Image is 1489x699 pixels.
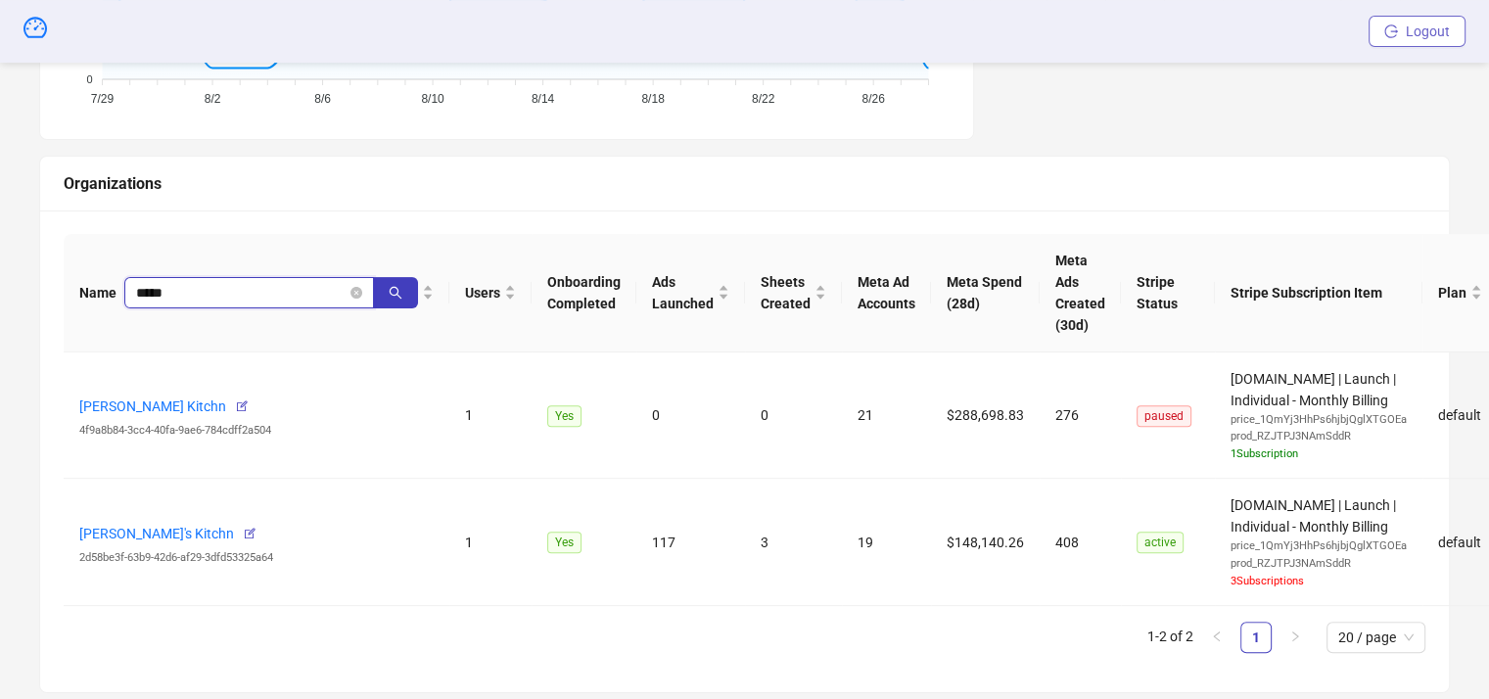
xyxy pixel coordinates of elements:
div: 276 [1055,404,1105,426]
td: 0 [636,352,745,480]
div: prod_RZJTPJ3NAmSddR [1231,555,1407,573]
td: 117 [636,479,745,606]
button: Logout [1369,16,1466,47]
span: right [1289,630,1301,642]
td: 1 [449,479,532,606]
div: Organizations [64,171,1425,196]
span: 20 / page [1338,623,1414,652]
div: 19 [858,532,915,553]
span: search [389,286,402,300]
th: Stripe Subscription Item [1215,234,1422,352]
li: 1-2 of 2 [1147,622,1193,653]
th: Meta Ads Created (30d) [1040,234,1121,352]
span: Sheets Created [761,271,811,314]
button: left [1201,622,1233,653]
span: Yes [547,405,582,427]
li: Next Page [1280,622,1311,653]
tspan: 0 [86,72,92,84]
span: paused [1137,405,1191,427]
th: Onboarding Completed [532,234,636,352]
span: [DOMAIN_NAME] | Launch | Individual - Monthly Billing [1231,497,1407,589]
a: 1 [1241,623,1271,652]
span: [DOMAIN_NAME] | Launch | Individual - Monthly Billing [1231,371,1407,463]
td: 3 [745,479,842,606]
th: Meta Spend (28d) [931,234,1040,352]
tspan: 8/14 [532,92,555,106]
div: 408 [1055,532,1105,553]
td: $148,140.26 [931,479,1040,606]
div: prod_RZJTPJ3NAmSddR [1231,428,1407,445]
span: Logout [1406,23,1450,39]
span: dashboard [23,16,47,39]
th: Ads Launched [636,234,745,352]
span: Users [465,282,500,303]
span: active [1137,532,1184,553]
td: $288,698.83 [931,352,1040,480]
th: Sheets Created [745,234,842,352]
li: 1 [1240,622,1272,653]
button: close-circle [350,287,362,299]
span: Ads Launched [652,271,714,314]
span: left [1211,630,1223,642]
th: Stripe Status [1121,234,1215,352]
div: price_1QmYj3HhPs6hjbjQglXTGOEa [1231,537,1407,555]
a: [PERSON_NAME]'s Kitchn [79,526,234,541]
div: 1 Subscription [1231,445,1407,463]
th: Meta Ad Accounts [842,234,931,352]
td: 1 [449,352,532,480]
div: 2d58be3f-63b9-42d6-af29-3dfd53325a64 [79,549,434,567]
span: Plan [1438,282,1466,303]
tspan: 8/18 [641,92,665,106]
tspan: 8/6 [314,92,331,106]
button: right [1280,622,1311,653]
tspan: 8/2 [205,92,221,106]
div: 3 Subscription s [1231,573,1407,590]
tspan: 8/26 [861,92,885,106]
div: Page Size [1326,622,1425,653]
div: price_1QmYj3HhPs6hjbjQglXTGOEa [1231,411,1407,429]
div: 21 [858,404,915,426]
span: logout [1384,24,1398,38]
a: [PERSON_NAME] Kitchn [79,398,226,414]
span: Yes [547,532,582,553]
li: Previous Page [1201,622,1233,653]
tspan: 8/22 [752,92,775,106]
tspan: 7/29 [91,92,115,106]
div: 4f9a8b84-3cc4-40fa-9ae6-784cdff2a504 [79,422,434,440]
th: Users [449,234,532,352]
button: search [373,277,418,308]
tspan: 8/10 [421,92,444,106]
td: 0 [745,352,842,480]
